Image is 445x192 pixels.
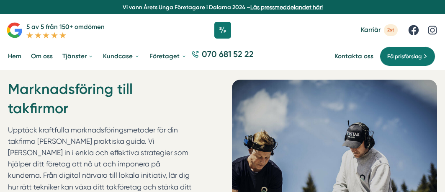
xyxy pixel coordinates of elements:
[380,47,435,66] a: Få prisförslag
[148,46,188,67] a: Företaget
[384,24,398,36] span: 2st
[334,52,373,60] a: Kontakta oss
[361,24,398,36] a: Karriär 2st
[29,46,54,67] a: Om oss
[61,46,95,67] a: Tjänster
[361,26,381,34] span: Karriär
[101,46,141,67] a: Kundcase
[250,4,323,10] a: Läs pressmeddelandet här!
[3,3,442,11] p: Vi vann Årets Unga Företagare i Dalarna 2024 –
[8,80,194,125] h1: Marknadsföring till takfirmor
[202,49,254,60] span: 070 681 52 22
[6,46,23,67] a: Hem
[387,52,422,61] span: Få prisförslag
[26,22,105,32] p: 5 av 5 från 150+ omdömen
[188,49,257,65] a: 070 681 52 22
